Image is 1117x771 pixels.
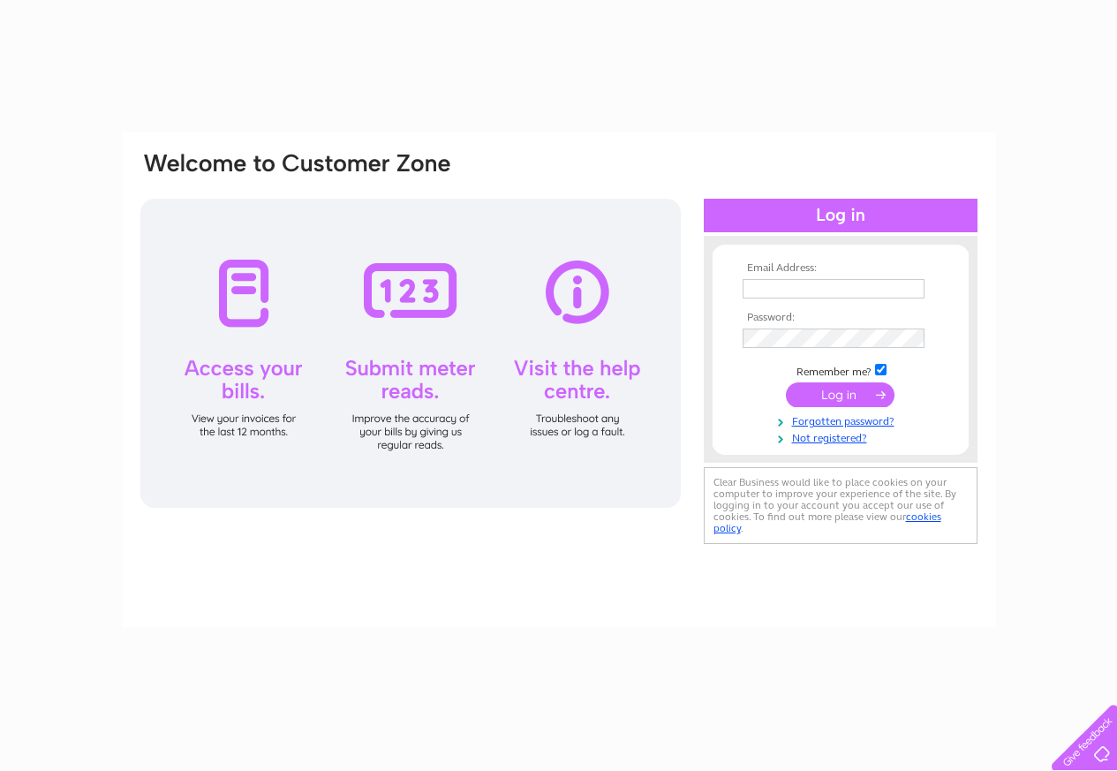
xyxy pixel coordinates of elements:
[743,412,943,428] a: Forgotten password?
[743,428,943,445] a: Not registered?
[713,510,941,534] a: cookies policy
[738,262,943,275] th: Email Address:
[786,382,894,407] input: Submit
[704,467,977,544] div: Clear Business would like to place cookies on your computer to improve your experience of the sit...
[738,361,943,379] td: Remember me?
[738,312,943,324] th: Password:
